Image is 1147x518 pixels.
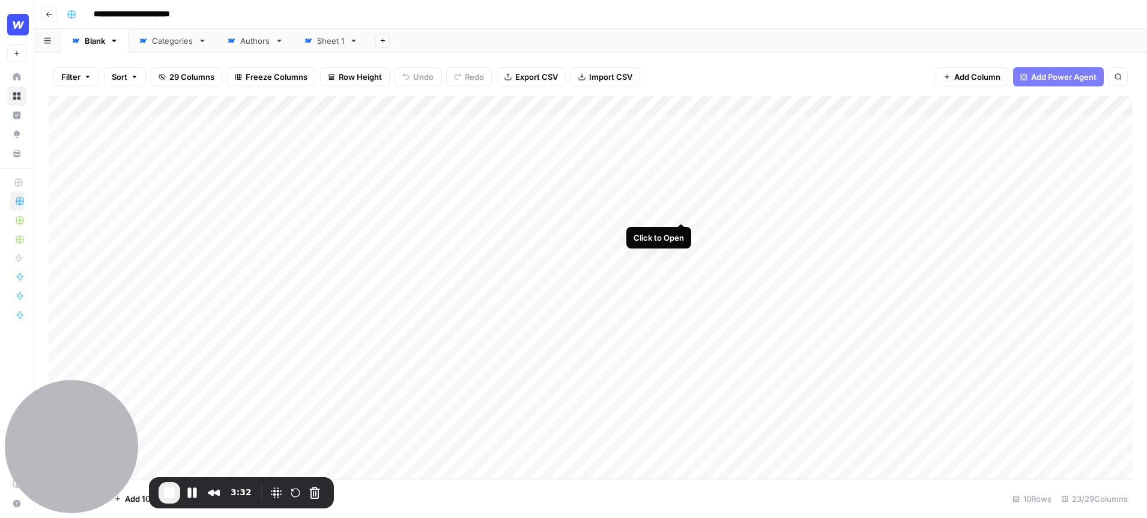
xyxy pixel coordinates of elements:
[61,29,129,53] a: Blank
[395,67,441,86] button: Undo
[246,71,307,83] span: Freeze Columns
[61,71,80,83] span: Filter
[515,71,558,83] span: Export CSV
[104,67,146,86] button: Sort
[7,125,26,144] a: Opportunities
[497,67,566,86] button: Export CSV
[217,29,294,53] a: Authors
[339,71,382,83] span: Row Height
[446,67,492,86] button: Redo
[1008,489,1056,508] div: 10 Rows
[320,67,390,86] button: Row Height
[294,29,368,53] a: Sheet 1
[240,35,270,47] div: Authors
[954,71,1000,83] span: Add Column
[107,489,180,508] button: Add 10 Rows
[936,67,1008,86] button: Add Column
[570,67,640,86] button: Import CSV
[53,67,99,86] button: Filter
[112,71,127,83] span: Sort
[465,71,484,83] span: Redo
[413,71,434,83] span: Undo
[227,67,315,86] button: Freeze Columns
[317,35,345,47] div: Sheet 1
[169,71,214,83] span: 29 Columns
[7,144,26,163] a: Your Data
[1013,67,1104,86] button: Add Power Agent
[7,10,26,40] button: Workspace: Webflow
[85,35,105,47] div: Blank
[7,86,26,106] a: Browse
[634,232,684,244] div: Click to Open
[7,106,26,125] a: Insights
[7,67,26,86] a: Home
[1056,489,1133,508] div: 23/29 Columns
[151,67,222,86] button: 29 Columns
[152,35,193,47] div: Categories
[589,71,632,83] span: Import CSV
[7,14,29,35] img: Webflow Logo
[1031,71,1097,83] span: Add Power Agent
[129,29,217,53] a: Categories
